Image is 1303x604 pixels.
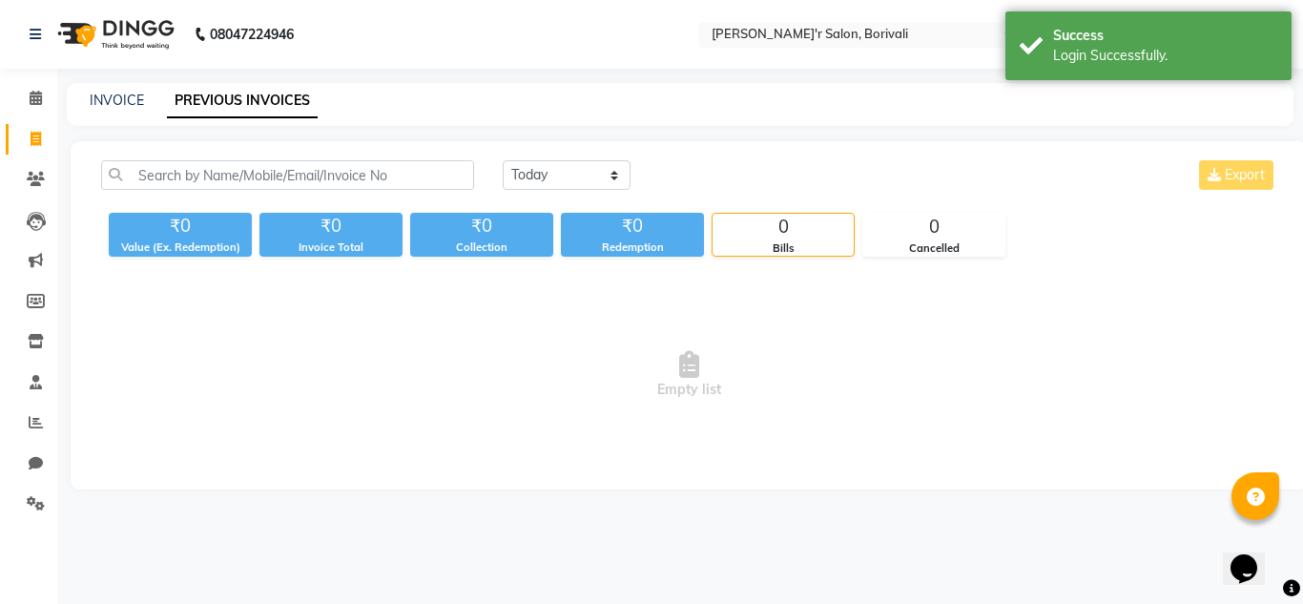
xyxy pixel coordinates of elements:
[101,160,474,190] input: Search by Name/Mobile/Email/Invoice No
[863,240,1004,257] div: Cancelled
[410,240,553,256] div: Collection
[49,8,179,61] img: logo
[90,92,144,109] a: INVOICE
[259,240,403,256] div: Invoice Total
[1053,46,1277,66] div: Login Successfully.
[167,84,318,118] a: PREVIOUS INVOICES
[561,213,704,240] div: ₹0
[210,8,294,61] b: 08047224946
[1223,528,1284,585] iframe: chat widget
[109,240,252,256] div: Value (Ex. Redemption)
[109,213,252,240] div: ₹0
[259,213,403,240] div: ₹0
[863,214,1004,240] div: 0
[713,240,854,257] div: Bills
[561,240,704,256] div: Redemption
[410,213,553,240] div: ₹0
[101,280,1277,470] span: Empty list
[1053,26,1277,46] div: Success
[713,214,854,240] div: 0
